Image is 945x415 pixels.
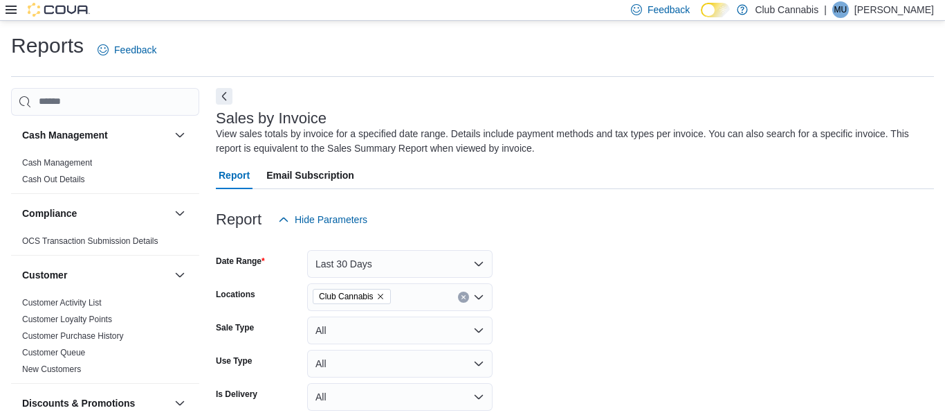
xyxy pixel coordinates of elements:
[216,127,927,156] div: View sales totals by invoice for a specified date range. Details include payment methods and tax ...
[307,317,493,344] button: All
[22,128,169,142] button: Cash Management
[172,267,188,283] button: Customer
[216,289,255,300] label: Locations
[216,256,265,267] label: Date Range
[216,322,254,333] label: Sale Type
[11,154,199,193] div: Cash Management
[172,395,188,412] button: Discounts & Promotions
[22,206,77,220] h3: Compliance
[22,331,124,341] a: Customer Purchase History
[266,161,354,189] span: Email Subscription
[832,1,849,18] div: Mavis Upson
[22,347,85,358] span: Customer Queue
[172,205,188,222] button: Compliance
[216,389,257,400] label: Is Delivery
[92,36,162,64] a: Feedback
[22,314,112,325] span: Customer Loyalty Points
[11,32,84,60] h1: Reports
[701,3,730,17] input: Dark Mode
[22,315,112,324] a: Customer Loyalty Points
[22,364,81,375] span: New Customers
[648,3,690,17] span: Feedback
[755,1,818,18] p: Club Cannabis
[376,292,385,301] button: Remove Club Cannabis from selection in this group
[216,211,262,228] h3: Report
[824,1,827,18] p: |
[313,289,391,304] span: Club Cannabis
[22,348,85,357] a: Customer Queue
[28,3,90,17] img: Cova
[22,157,92,168] span: Cash Management
[22,158,92,168] a: Cash Management
[273,206,373,233] button: Hide Parameters
[22,268,169,282] button: Customer
[22,364,81,374] a: New Customers
[307,350,493,378] button: All
[11,233,199,255] div: Compliance
[22,298,102,308] a: Customer Activity List
[216,355,252,367] label: Use Type
[307,383,493,411] button: All
[216,110,327,127] h3: Sales by Invoice
[22,236,158,246] a: OCS Transaction Submission Details
[216,88,232,105] button: Next
[22,175,85,184] a: Cash Out Details
[458,292,469,303] button: Clear input
[22,128,108,142] h3: Cash Management
[22,396,169,410] button: Discounts & Promotions
[22,206,169,220] button: Compliance
[22,236,158,247] span: OCS Transaction Submission Details
[701,17,701,18] span: Dark Mode
[114,43,156,57] span: Feedback
[22,330,124,342] span: Customer Purchase History
[22,396,135,410] h3: Discounts & Promotions
[22,268,67,282] h3: Customer
[307,250,493,278] button: Last 30 Days
[219,161,250,189] span: Report
[319,290,374,303] span: Club Cannabis
[834,1,847,18] span: MU
[22,174,85,185] span: Cash Out Details
[854,1,934,18] p: [PERSON_NAME]
[172,127,188,143] button: Cash Management
[11,294,199,383] div: Customer
[22,297,102,308] span: Customer Activity List
[473,292,484,303] button: Open list of options
[295,213,367,227] span: Hide Parameters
